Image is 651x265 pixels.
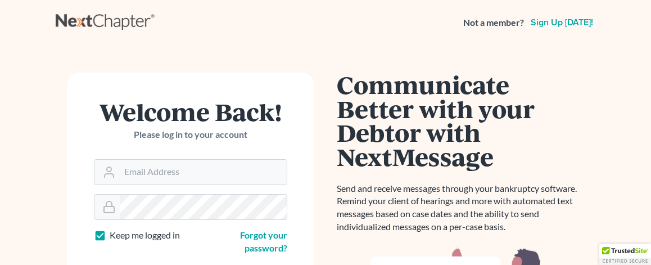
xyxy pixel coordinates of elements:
[110,229,180,242] label: Keep me logged in
[337,182,584,233] p: Send and receive messages through your bankruptcy software. Remind your client of hearings and mo...
[240,230,287,253] a: Forgot your password?
[337,73,584,169] h1: Communicate Better with your Debtor with NextMessage
[528,18,595,27] a: Sign up [DATE]!
[463,16,524,29] strong: Not a member?
[94,100,287,124] h1: Welcome Back!
[120,160,287,185] input: Email Address
[599,244,651,265] div: TrustedSite Certified
[94,128,287,141] p: Please log in to your account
